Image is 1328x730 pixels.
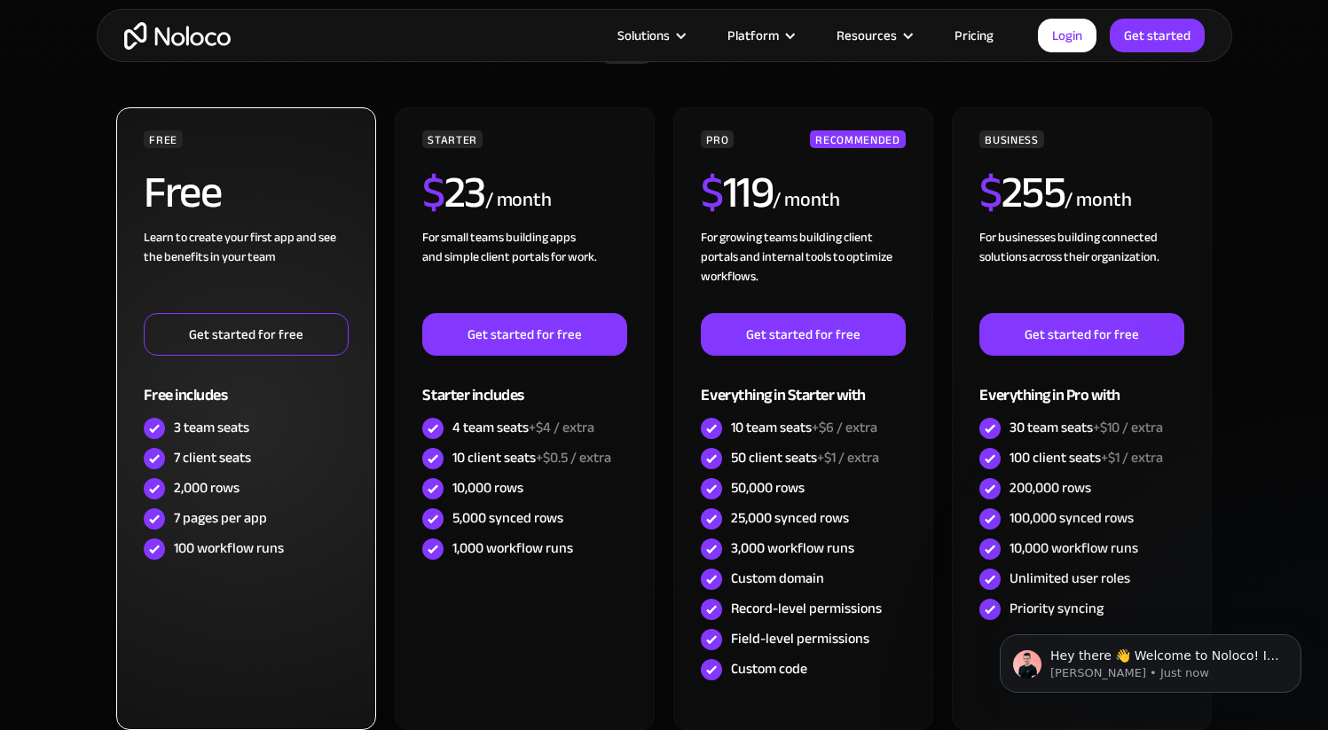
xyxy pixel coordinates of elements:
[422,313,626,356] a: Get started for free
[144,228,348,313] div: Learn to create your first app and see the benefits in your team ‍
[701,313,905,356] a: Get started for free
[144,313,348,356] a: Get started for free
[28,46,43,60] img: website_grey.svg
[174,478,240,498] div: 2,000 rows
[1038,19,1096,52] a: Login
[177,103,191,117] img: tab_keywords_by_traffic_grey.svg
[174,418,249,437] div: 3 team seats
[452,478,523,498] div: 10,000 rows
[536,444,611,471] span: +$0.5 / extra
[837,24,897,47] div: Resources
[48,103,62,117] img: tab_domain_overview_orange.svg
[731,629,869,648] div: Field-level permissions
[196,105,299,116] div: Keywords by Traffic
[979,130,1043,148] div: BUSINESS
[701,356,905,413] div: Everything in Starter with
[144,170,221,215] h2: Free
[731,508,849,528] div: 25,000 synced rows
[817,444,879,471] span: +$1 / extra
[174,508,267,528] div: 7 pages per app
[701,130,734,148] div: PRO
[731,659,807,679] div: Custom code
[979,170,1065,215] h2: 255
[422,228,626,313] div: For small teams building apps and simple client portals for work. ‍
[1065,186,1131,215] div: / month
[1010,478,1091,498] div: 200,000 rows
[1010,508,1134,528] div: 100,000 synced rows
[731,599,882,618] div: Record-level permissions
[812,414,877,441] span: +$6 / extra
[28,28,43,43] img: logo_orange.svg
[979,228,1183,313] div: For businesses building connected solutions across their organization. ‍
[1010,448,1163,467] div: 100 client seats
[773,186,839,215] div: / month
[595,24,705,47] div: Solutions
[731,418,877,437] div: 10 team seats
[979,151,1002,234] span: $
[422,151,444,234] span: $
[731,478,805,498] div: 50,000 rows
[701,151,723,234] span: $
[1101,444,1163,471] span: +$1 / extra
[973,597,1328,721] iframe: Intercom notifications message
[979,356,1183,413] div: Everything in Pro with
[705,24,814,47] div: Platform
[50,28,87,43] div: v 4.0.24
[731,538,854,558] div: 3,000 workflow runs
[174,538,284,558] div: 100 workflow runs
[727,24,779,47] div: Platform
[144,356,348,413] div: Free includes
[452,538,573,558] div: 1,000 workflow runs
[701,228,905,313] div: For growing teams building client portals and internal tools to optimize workflows.
[422,356,626,413] div: Starter includes
[731,448,879,467] div: 50 client seats
[1010,418,1163,437] div: 30 team seats
[1110,19,1205,52] a: Get started
[814,24,932,47] div: Resources
[452,418,594,437] div: 4 team seats
[529,414,594,441] span: +$4 / extra
[144,130,183,148] div: FREE
[1010,569,1130,588] div: Unlimited user roles
[731,569,824,588] div: Custom domain
[124,22,231,50] a: home
[174,448,251,467] div: 7 client seats
[617,24,670,47] div: Solutions
[67,105,159,116] div: Domain Overview
[422,170,485,215] h2: 23
[701,170,773,215] h2: 119
[452,508,563,528] div: 5,000 synced rows
[1093,414,1163,441] span: +$10 / extra
[46,46,195,60] div: Domain: [DOMAIN_NAME]
[932,24,1016,47] a: Pricing
[422,130,482,148] div: STARTER
[485,186,552,215] div: / month
[979,313,1183,356] a: Get started for free
[810,130,905,148] div: RECOMMENDED
[452,448,611,467] div: 10 client seats
[1010,538,1138,558] div: 10,000 workflow runs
